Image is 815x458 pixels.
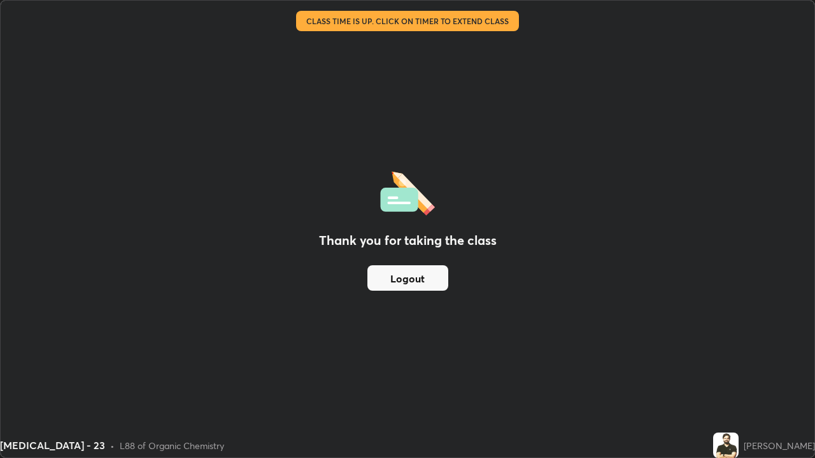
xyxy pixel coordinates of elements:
div: [PERSON_NAME] [744,439,815,452]
img: offlineFeedback.1438e8b3.svg [380,167,435,216]
div: L88 of Organic Chemistry [120,439,224,452]
img: 8a736da7029a46d5a3d3110f4503149f.jpg [713,433,739,458]
div: • [110,439,115,452]
h2: Thank you for taking the class [319,231,497,250]
button: Logout [367,265,448,291]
